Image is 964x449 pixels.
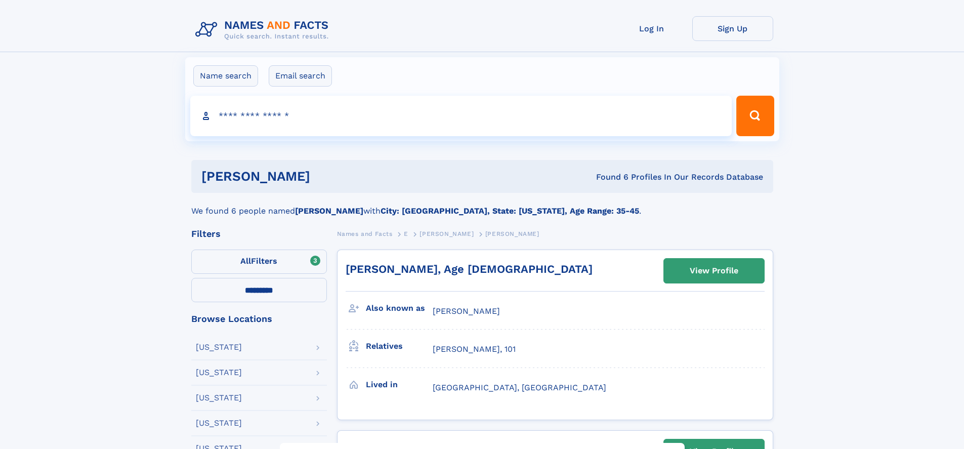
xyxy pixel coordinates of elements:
h3: Also known as [366,300,433,317]
div: [US_STATE] [196,419,242,427]
div: [US_STATE] [196,394,242,402]
span: All [240,256,251,266]
b: City: [GEOGRAPHIC_DATA], State: [US_STATE], Age Range: 35-45 [381,206,639,216]
a: View Profile [664,259,764,283]
button: Search Button [736,96,774,136]
div: View Profile [690,259,738,282]
div: We found 6 people named with . [191,193,773,217]
input: search input [190,96,732,136]
span: [PERSON_NAME] [433,306,500,316]
span: E [404,230,408,237]
label: Name search [193,65,258,87]
span: [GEOGRAPHIC_DATA], [GEOGRAPHIC_DATA] [433,383,606,392]
a: [PERSON_NAME], 101 [433,344,516,355]
label: Filters [191,250,327,274]
div: [US_STATE] [196,343,242,351]
div: Browse Locations [191,314,327,323]
a: [PERSON_NAME] [420,227,474,240]
a: [PERSON_NAME], Age [DEMOGRAPHIC_DATA] [346,263,593,275]
a: E [404,227,408,240]
div: Filters [191,229,327,238]
h1: [PERSON_NAME] [201,170,453,183]
a: Names and Facts [337,227,393,240]
span: [PERSON_NAME] [420,230,474,237]
h3: Relatives [366,338,433,355]
b: [PERSON_NAME] [295,206,363,216]
div: [US_STATE] [196,369,242,377]
span: [PERSON_NAME] [485,230,539,237]
img: Logo Names and Facts [191,16,337,44]
h3: Lived in [366,376,433,393]
a: Sign Up [692,16,773,41]
a: Log In [611,16,692,41]
label: Email search [269,65,332,87]
div: Found 6 Profiles In Our Records Database [453,172,763,183]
